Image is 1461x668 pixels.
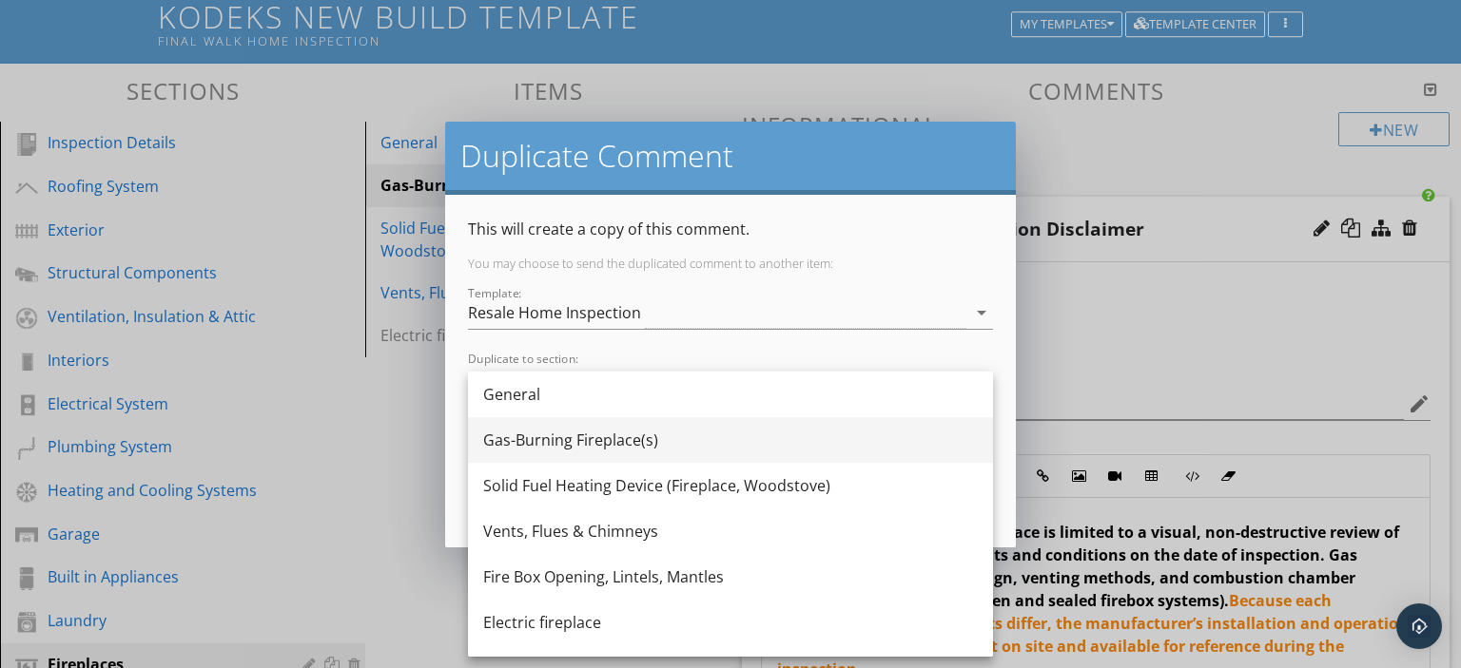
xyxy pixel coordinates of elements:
[468,218,993,240] p: This will create a copy of this comment.
[483,520,978,543] div: Vents, Flues & Chimneys
[483,611,978,634] div: Electric fireplace
[483,565,978,588] div: Fire Box Opening, Lintels, Mantles
[970,301,993,324] i: arrow_drop_down
[483,429,978,451] div: Gas-Burning Fireplace(s)
[460,137,1001,175] h2: Duplicate Comment
[468,304,641,321] div: Resale Home Inspection
[1396,603,1442,649] div: Open Intercom Messenger
[970,367,993,390] i: arrow_drop_down
[483,474,978,497] div: Solid Fuel Heating Device (Fireplace, Woodstove)
[468,256,993,271] p: You may choose to send the duplicated comment to another item:
[468,370,533,387] div: Fireplace
[483,383,978,406] div: General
